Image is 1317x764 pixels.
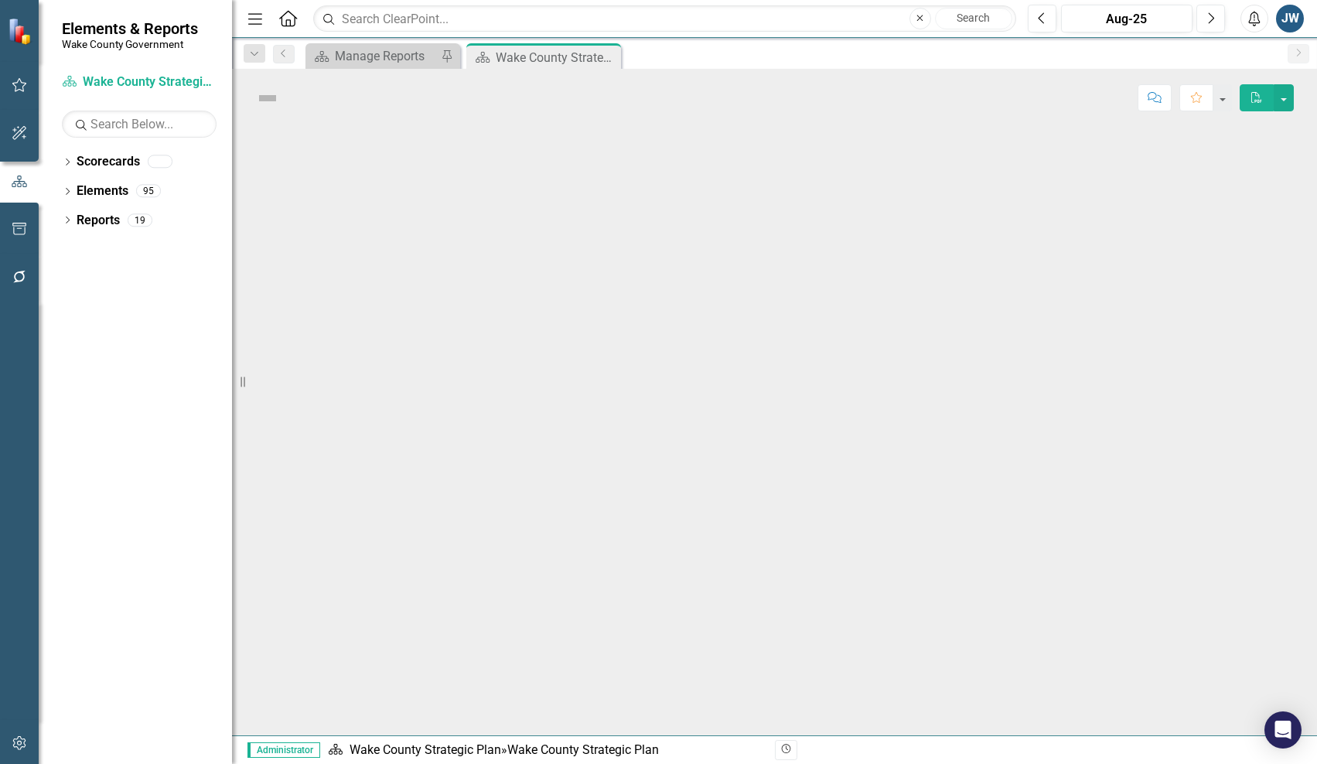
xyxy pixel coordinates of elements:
[62,111,217,138] input: Search Below...
[247,742,320,758] span: Administrator
[496,48,617,67] div: Wake County Strategic Plan
[77,153,140,171] a: Scorecards
[350,742,501,757] a: Wake County Strategic Plan
[309,46,437,66] a: Manage Reports
[313,5,1016,32] input: Search ClearPoint...
[328,742,763,759] div: »
[1276,5,1304,32] button: JW
[77,182,128,200] a: Elements
[507,742,659,757] div: Wake County Strategic Plan
[1066,10,1187,29] div: Aug-25
[335,46,437,66] div: Manage Reports
[1264,711,1302,749] div: Open Intercom Messenger
[128,213,152,227] div: 19
[62,19,198,38] span: Elements & Reports
[136,185,161,198] div: 95
[62,73,217,91] a: Wake County Strategic Plan
[6,16,36,46] img: ClearPoint Strategy
[255,86,280,111] img: Not Defined
[77,212,120,230] a: Reports
[957,12,990,24] span: Search
[935,8,1012,29] button: Search
[1061,5,1192,32] button: Aug-25
[62,38,198,50] small: Wake County Government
